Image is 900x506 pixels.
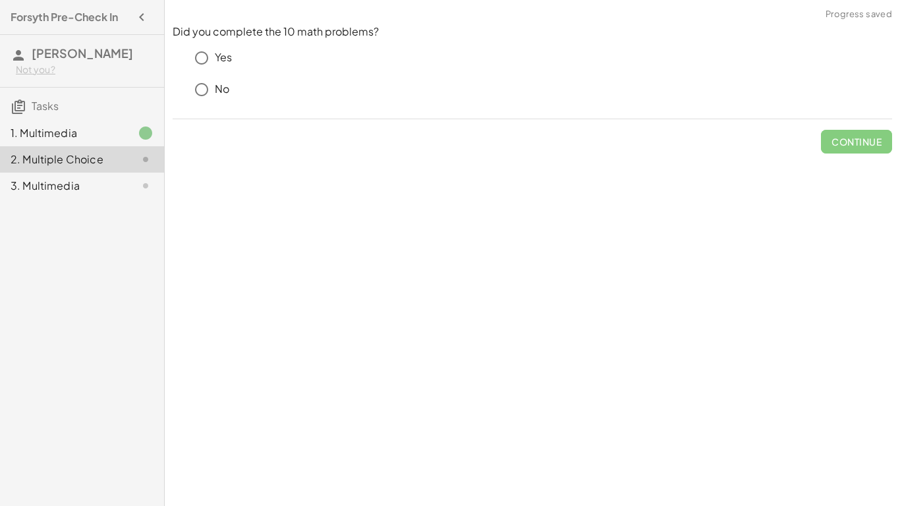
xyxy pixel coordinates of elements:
[826,8,892,21] span: Progress saved
[11,178,117,194] div: 3. Multimedia
[11,125,117,141] div: 1. Multimedia
[32,45,133,61] span: [PERSON_NAME]
[215,50,232,65] p: Yes
[32,99,59,113] span: Tasks
[215,82,229,97] p: No
[138,125,154,141] i: Task finished.
[11,9,118,25] h4: Forsyth Pre-Check In
[138,178,154,194] i: Task not started.
[173,24,892,40] p: Did you complete the 10 math problems?
[138,152,154,167] i: Task not started.
[16,63,154,76] div: Not you?
[11,152,117,167] div: 2. Multiple Choice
